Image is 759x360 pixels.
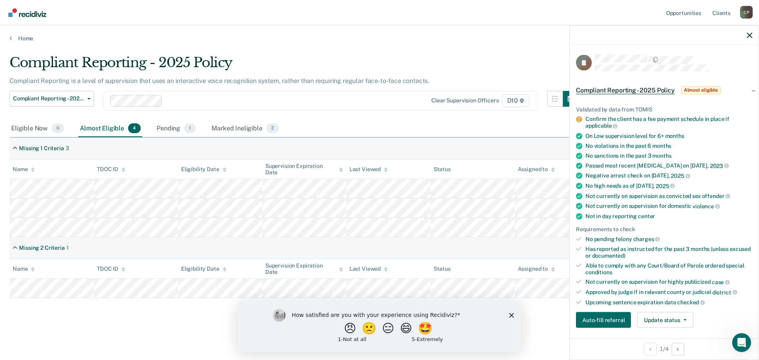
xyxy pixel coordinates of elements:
iframe: Intercom live chat [732,333,751,352]
p: Compliant Reporting is a level of supervision that uses an interactive voice recognition system, ... [9,77,429,85]
div: On Low supervision level for 6+ [585,132,752,139]
span: 2 [266,123,279,134]
span: violence [693,203,720,209]
span: 2023 [710,162,729,169]
div: Compliant Reporting - 2025 PolicyAlmost eligible [570,77,759,103]
div: Not currently on supervision for highly publicized [585,279,752,286]
div: Status [434,266,451,272]
span: 2025 [671,173,690,179]
span: conditions [585,269,612,275]
div: Almost Eligible [78,120,142,138]
div: Eligibility Date [181,266,227,272]
div: Requirements to check [576,226,752,232]
div: No pending felony [585,236,752,243]
div: Marked Ineligible [210,120,280,138]
span: months [652,142,671,149]
div: TDOC ID [97,266,125,272]
div: 1 / 4 [570,338,759,359]
button: Next Opportunity [672,343,684,355]
div: Negative arrest check on [DATE], [585,172,752,179]
div: No sanctions in the past 3 [585,152,752,159]
div: Last Viewed [349,266,388,272]
a: Home [9,35,750,42]
div: Passed most recent [MEDICAL_DATA] on [DATE], [585,162,752,169]
span: documented) [592,252,625,258]
div: Approved by judge if in relevant county or judicial [585,288,752,296]
div: Missing 2 Criteria [19,245,64,251]
span: 4 [128,123,141,134]
div: No high needs as of [DATE], [585,182,752,189]
div: Pending [155,120,197,138]
div: Confirm the client has a fee payment schedule in place if applicable [585,116,752,129]
div: TDOC ID [97,166,125,173]
div: Clear supervision officers [431,97,498,104]
div: Name [13,166,35,173]
span: 2025 [656,183,675,189]
div: Supervision Expiration Date [265,163,343,176]
div: Name [13,266,35,272]
span: checked [677,299,705,305]
span: offender [702,193,731,199]
div: Eligible Now [9,120,66,138]
div: 3 [66,145,69,152]
span: charges [633,236,660,242]
div: No violations in the past 6 [585,142,752,149]
div: Last Viewed [349,166,388,173]
span: case [712,279,730,285]
div: Able to comply with any Court/Board of Parole ordered special [585,262,752,275]
div: Compliant Reporting - 2025 Policy [9,55,579,77]
div: Not currently on supervision for domestic [585,203,752,210]
div: Not currently on supervision as convicted sex [585,192,752,200]
div: Supervision Expiration Date [265,262,343,276]
button: Auto-fill referral [576,312,631,328]
span: D10 [502,94,529,107]
span: months [665,132,684,139]
div: Assigned to [518,266,555,272]
a: Navigate to form link [576,312,634,328]
button: Previous Opportunity [644,343,657,355]
div: Has reported as instructed for the past 3 months (unless excused or [585,246,752,259]
button: Profile dropdown button [740,6,753,19]
iframe: Survey by Kim from Recidiviz [238,301,521,352]
span: district [712,289,737,295]
div: C P [740,6,753,19]
span: center [638,213,655,219]
div: Assigned to [518,166,555,173]
span: 1 [184,123,196,134]
div: Status [434,166,451,173]
div: Missing 1 Criteria [19,145,64,152]
div: Validated by data from TOMIS [576,106,752,113]
div: Eligibility Date [181,166,227,173]
div: 1 [66,245,69,251]
span: 0 [52,123,64,134]
span: months [652,152,671,158]
div: Upcoming sentence expiration date [585,299,752,306]
button: Update status [637,312,693,328]
span: Almost eligible [681,86,721,94]
img: Recidiviz [8,8,46,17]
span: Compliant Reporting - 2025 Policy [576,86,675,94]
div: Not in day reporting [585,213,752,219]
span: Compliant Reporting - 2025 Policy [13,95,84,102]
